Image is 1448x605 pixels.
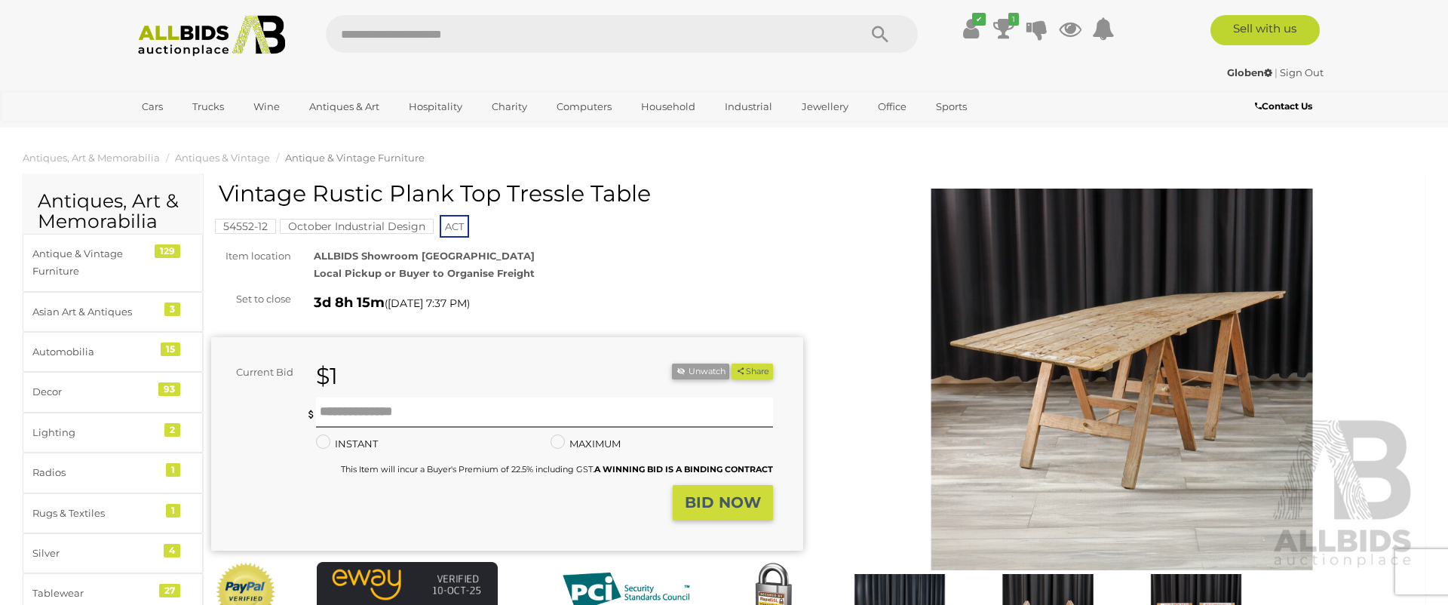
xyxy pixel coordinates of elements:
i: 1 [1008,13,1019,26]
a: Lighting 2 [23,413,203,453]
a: Charity [482,94,537,119]
div: Silver [32,545,157,562]
button: Search [842,15,918,53]
a: Cars [132,94,173,119]
button: BID NOW [673,485,773,521]
img: Allbids.com.au [130,15,293,57]
li: Unwatch this item [672,364,729,379]
a: Office [868,94,916,119]
button: Share [732,364,773,379]
span: ACT [440,215,469,238]
a: Trucks [183,94,234,119]
span: [DATE] 7:37 PM [388,296,467,310]
img: Vintage Rustic Plank Top Tressle Table [826,189,1418,570]
label: INSTANT [316,435,378,453]
div: Current Bid [211,364,305,381]
a: Wine [244,94,290,119]
div: 3 [164,302,180,316]
a: 54552-12 [215,220,276,232]
a: Sports [926,94,977,119]
div: 129 [155,244,180,258]
a: Sign Out [1280,66,1324,78]
div: 4 [164,544,180,557]
a: Computers [547,94,621,119]
a: Rugs & Textiles 1 [23,493,203,533]
div: Automobilia [32,343,157,361]
div: 1 [166,463,180,477]
a: Contact Us [1255,98,1316,115]
a: October Industrial Design [280,220,434,232]
strong: Globen [1227,66,1272,78]
div: 2 [164,423,180,437]
i: ✔ [972,13,986,26]
strong: $1 [316,362,338,390]
a: Silver 4 [23,533,203,573]
a: [GEOGRAPHIC_DATA] [132,119,259,144]
div: Tablewear [32,585,157,602]
a: Globen [1227,66,1275,78]
a: Automobilia 15 [23,332,203,372]
a: ✔ [959,15,982,42]
a: Antique & Vintage Furniture [285,152,425,164]
div: Asian Art & Antiques [32,303,157,321]
strong: ALLBIDS Showroom [GEOGRAPHIC_DATA] [314,250,535,262]
div: 93 [158,382,180,396]
span: ( ) [385,297,470,309]
a: Jewellery [792,94,858,119]
a: Antiques & Art [299,94,389,119]
div: Lighting [32,424,157,441]
label: MAXIMUM [551,435,621,453]
mark: October Industrial Design [280,219,434,234]
a: Asian Art & Antiques 3 [23,292,203,332]
a: Household [631,94,705,119]
div: Rugs & Textiles [32,505,157,522]
div: Item location [200,247,302,265]
div: 27 [159,584,180,597]
a: Sell with us [1210,15,1320,45]
strong: BID NOW [685,493,761,511]
div: Decor [32,383,157,401]
div: 1 [166,504,180,517]
div: Radios [32,464,157,481]
h1: Vintage Rustic Plank Top Tressle Table [219,181,799,206]
b: Contact Us [1255,100,1312,112]
div: Antique & Vintage Furniture [32,245,157,281]
a: Hospitality [399,94,472,119]
small: This Item will incur a Buyer's Premium of 22.5% including GST. [341,464,773,474]
a: Antique & Vintage Furniture 129 [23,234,203,292]
div: Set to close [200,290,302,308]
button: Unwatch [672,364,729,379]
span: | [1275,66,1278,78]
a: Radios 1 [23,453,203,493]
mark: 54552-12 [215,219,276,234]
a: Antiques & Vintage [175,152,270,164]
a: 1 [992,15,1015,42]
div: 15 [161,342,180,356]
a: Antiques, Art & Memorabilia [23,152,160,164]
b: A WINNING BID IS A BINDING CONTRACT [594,464,773,474]
a: Decor 93 [23,372,203,412]
a: Industrial [715,94,782,119]
h2: Antiques, Art & Memorabilia [38,191,188,232]
strong: 3d 8h 15m [314,294,385,311]
strong: Local Pickup or Buyer to Organise Freight [314,267,535,279]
